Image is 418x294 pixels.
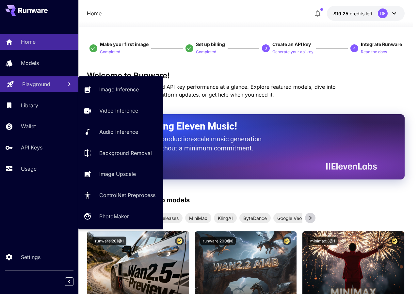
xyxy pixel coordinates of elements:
span: Integrate Runware [361,41,402,47]
button: runware:200@6 [200,237,236,245]
a: PhotoMaker [78,209,163,224]
p: Image Inference [99,85,139,93]
span: New releases [146,215,183,222]
span: KlingAI [214,215,237,222]
a: Video Inference [78,103,163,119]
div: $19.24603 [333,10,373,17]
span: credits left [350,11,373,16]
p: API Keys [21,144,42,151]
h2: Now Supporting Eleven Music! [103,120,372,132]
span: Make your first image [100,41,149,47]
p: Wallet [21,122,36,130]
p: ControlNet Preprocess [99,191,155,199]
span: Create an API key [272,41,311,47]
span: ByteDance [239,215,271,222]
p: Completed [100,49,120,55]
p: The only way to get production-scale music generation from Eleven Labs without a minimum commitment. [103,134,266,153]
button: Certified Model – Vetted for best performance and includes a commercial license. [390,237,399,245]
span: MiniMax [185,215,211,222]
button: minimax:3@1 [308,237,338,245]
span: Set up billing [196,41,225,47]
div: DF [378,8,388,18]
p: Video Inference [99,107,138,115]
p: Playground [22,80,50,88]
a: Audio Inference [78,124,163,140]
button: $19.24603 [327,6,405,21]
p: Usage [21,165,37,173]
p: Image Upscale [99,170,136,178]
p: Read the docs [361,49,387,55]
nav: breadcrumb [87,9,102,17]
button: Certified Model – Vetted for best performance and includes a commercial license. [175,237,184,245]
p: Models [21,59,39,67]
span: $19.25 [333,11,350,16]
p: Generate your api key [272,49,313,55]
a: Image Inference [78,82,163,98]
p: Settings [21,253,40,261]
span: Check out your usage stats and API key performance at a glance. Explore featured models, dive int... [87,84,336,98]
p: Home [87,9,102,17]
button: Collapse sidebar [65,277,73,286]
button: runware:201@1 [92,237,126,245]
p: 4 [353,45,356,51]
p: Completed [196,49,216,55]
p: Home [21,38,36,46]
span: Google Veo [273,215,306,222]
h3: Welcome to Runware! [87,71,405,80]
a: Background Removal [78,145,163,161]
div: Collapse sidebar [70,276,78,287]
p: Background Removal [99,149,152,157]
p: PhotoMaker [99,212,129,220]
p: 3 [265,45,267,51]
button: Certified Model – Vetted for best performance and includes a commercial license. [282,237,291,245]
a: ControlNet Preprocess [78,187,163,203]
a: Image Upscale [78,166,163,182]
p: Library [21,101,38,109]
p: Audio Inference [99,128,138,136]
